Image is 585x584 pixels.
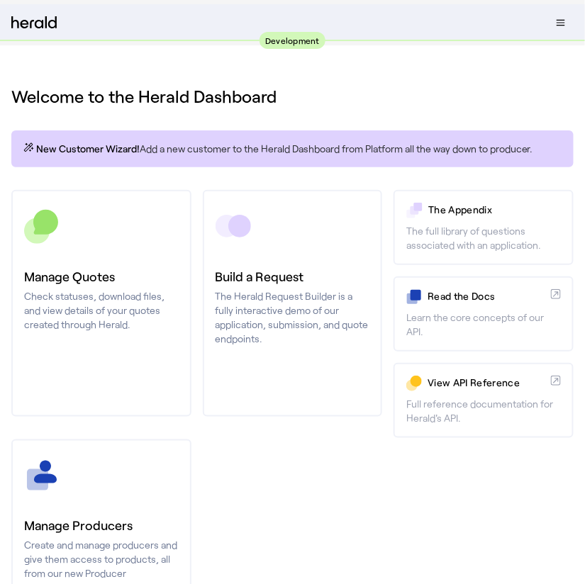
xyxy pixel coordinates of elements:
[394,276,574,352] a: Read the DocsLearn the core concepts of our API.
[216,266,370,286] h3: Build a Request
[216,289,370,346] p: The Herald Request Builder is a fully interactive demo of our application, submission, and quote ...
[203,190,383,417] a: Build a RequestThe Herald Request Builder is a fully interactive demo of our application, submiss...
[428,289,545,303] p: Read the Docs
[11,190,191,417] a: Manage QuotesCheck statuses, download files, and view details of your quotes created through Herald.
[394,190,574,265] a: The AppendixThe full library of questions associated with an application.
[260,32,325,49] div: Development
[23,142,562,156] p: Add a new customer to the Herald Dashboard from Platform all the way down to producer.
[406,310,561,339] p: Learn the core concepts of our API.
[394,363,574,438] a: View API ReferenceFull reference documentation for Herald's API.
[24,516,179,536] h3: Manage Producers
[406,224,561,252] p: The full library of questions associated with an application.
[24,289,179,332] p: Check statuses, download files, and view details of your quotes created through Herald.
[24,266,179,286] h3: Manage Quotes
[428,203,561,217] p: The Appendix
[406,397,561,425] p: Full reference documentation for Herald's API.
[11,16,57,30] img: Herald Logo
[36,142,140,156] span: New Customer Wizard!
[11,85,574,108] h1: Welcome to the Herald Dashboard
[428,376,545,390] p: View API Reference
